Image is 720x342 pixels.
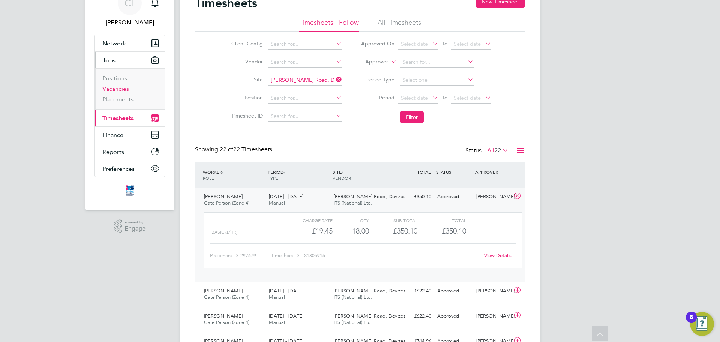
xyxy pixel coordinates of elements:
[361,94,394,101] label: Period
[204,313,243,319] span: [PERSON_NAME]
[473,310,512,322] div: [PERSON_NAME]
[229,112,263,119] label: Timesheet ID
[440,39,450,48] span: To
[229,58,263,65] label: Vendor
[268,175,278,181] span: TYPE
[334,319,372,325] span: ITS (National) Ltd.
[354,58,388,66] label: Approver
[434,165,473,179] div: STATUS
[102,131,123,139] span: Finance
[690,312,714,336] button: Open Resource Center, 8 new notifications
[269,294,285,300] span: Manual
[95,35,165,51] button: Network
[204,193,243,200] span: [PERSON_NAME]
[369,225,417,237] div: £350.10
[440,93,450,102] span: To
[124,219,145,226] span: Powered by
[229,76,263,83] label: Site
[333,175,351,181] span: VENDOR
[95,127,165,143] button: Finance
[204,294,249,300] span: Gate Person (Zone 4)
[284,225,333,237] div: £19.45
[361,76,394,83] label: Period Type
[395,285,434,297] div: £622.40
[342,169,343,175] span: /
[369,216,417,225] div: Sub Total
[102,115,133,122] span: Timesheets
[102,40,126,47] span: Network
[400,111,424,123] button: Filter
[417,169,430,175] span: TOTAL
[361,40,394,47] label: Approved On
[268,57,342,68] input: Search for...
[417,216,466,225] div: Total
[334,313,405,319] span: [PERSON_NAME] Road, Devizes
[395,191,434,203] div: £350.10
[204,200,249,206] span: Gate Person (Zone 4)
[454,41,481,47] span: Select date
[95,52,165,68] button: Jobs
[95,110,165,126] button: Timesheets
[124,226,145,232] span: Engage
[442,226,466,235] span: £350.10
[269,193,303,200] span: [DATE] - [DATE]
[124,185,135,197] img: itsconstruction-logo-retina.png
[220,146,233,153] span: 22 of
[487,147,508,154] label: All
[465,146,510,156] div: Status
[454,95,481,101] span: Select date
[204,288,243,294] span: [PERSON_NAME]
[434,285,473,297] div: Approved
[284,216,333,225] div: Charge rate
[95,68,165,109] div: Jobs
[102,96,133,103] a: Placements
[102,75,127,82] a: Positions
[334,288,405,294] span: [PERSON_NAME] Road, Devizes
[401,41,428,47] span: Select date
[400,75,474,86] input: Select one
[284,169,285,175] span: /
[220,146,272,153] span: 22 Timesheets
[484,252,511,259] a: View Details
[331,165,396,185] div: SITE
[333,216,369,225] div: QTY
[494,147,501,154] span: 22
[102,57,115,64] span: Jobs
[95,160,165,177] button: Preferences
[473,285,512,297] div: [PERSON_NAME]
[334,294,372,300] span: ITS (National) Ltd.
[690,317,693,327] div: 8
[333,225,369,237] div: 18.00
[95,143,165,160] button: Reports
[473,191,512,203] div: [PERSON_NAME]
[201,165,266,185] div: WORKER
[94,18,165,27] span: Chelsea Lawford
[114,219,146,234] a: Powered byEngage
[400,57,474,68] input: Search for...
[395,310,434,322] div: £622.40
[222,169,223,175] span: /
[334,200,372,206] span: ITS (National) Ltd.
[269,313,303,319] span: [DATE] - [DATE]
[268,39,342,50] input: Search for...
[102,165,135,172] span: Preferences
[94,185,165,197] a: Go to home page
[299,18,359,32] li: Timesheets I Follow
[269,288,303,294] span: [DATE] - [DATE]
[401,95,428,101] span: Select date
[229,40,263,47] label: Client Config
[268,111,342,122] input: Search for...
[269,200,285,206] span: Manual
[271,250,479,262] div: Timesheet ID: TS1805916
[434,191,473,203] div: Approved
[210,250,271,262] div: Placement ID: 297679
[334,193,405,200] span: [PERSON_NAME] Road, Devizes
[195,146,274,154] div: Showing
[211,229,237,235] span: basic (£/HR)
[102,148,124,155] span: Reports
[266,165,331,185] div: PERIOD
[434,310,473,322] div: Approved
[268,93,342,104] input: Search for...
[203,175,214,181] span: ROLE
[473,165,512,179] div: APPROVER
